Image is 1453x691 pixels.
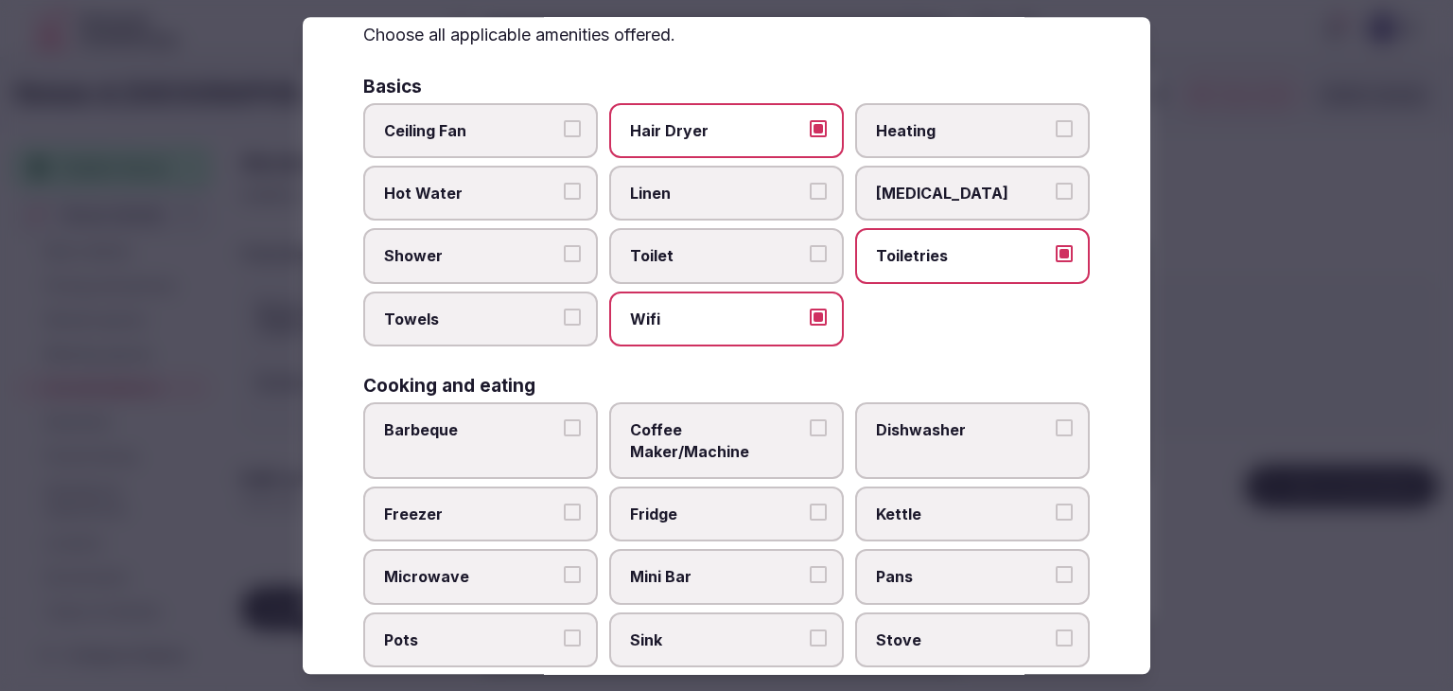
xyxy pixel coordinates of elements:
[630,629,804,650] span: Sink
[384,629,558,650] span: Pots
[810,246,827,263] button: Toilet
[630,567,804,588] span: Mini Bar
[384,246,558,267] span: Shower
[630,183,804,204] span: Linen
[1056,183,1073,200] button: [MEDICAL_DATA]
[384,504,558,524] span: Freezer
[384,567,558,588] span: Microwave
[564,419,581,436] button: Barbeque
[630,246,804,267] span: Toilet
[564,504,581,521] button: Freezer
[564,120,581,137] button: Ceiling Fan
[564,629,581,647] button: Pots
[810,419,827,436] button: Coffee Maker/Machine
[1056,419,1073,436] button: Dishwasher
[876,246,1050,267] span: Toiletries
[876,419,1050,440] span: Dishwasher
[1056,504,1073,521] button: Kettle
[810,504,827,521] button: Fridge
[384,309,558,329] span: Towels
[1056,629,1073,647] button: Stove
[810,120,827,137] button: Hair Dryer
[810,567,827,584] button: Mini Bar
[363,24,1090,47] p: Choose all applicable amenities offered.
[1056,120,1073,137] button: Heating
[1056,567,1073,584] button: Pans
[1056,246,1073,263] button: Toiletries
[876,504,1050,524] span: Kettle
[363,78,422,96] h3: Basics
[810,183,827,200] button: Linen
[363,377,535,395] h3: Cooking and eating
[810,309,827,326] button: Wifi
[630,419,804,462] span: Coffee Maker/Machine
[564,183,581,200] button: Hot Water
[564,309,581,326] button: Towels
[810,629,827,647] button: Sink
[564,246,581,263] button: Shower
[564,567,581,584] button: Microwave
[876,629,1050,650] span: Stove
[630,120,804,141] span: Hair Dryer
[630,504,804,524] span: Fridge
[876,120,1050,141] span: Heating
[384,419,558,440] span: Barbeque
[876,183,1050,204] span: [MEDICAL_DATA]
[384,120,558,141] span: Ceiling Fan
[384,183,558,204] span: Hot Water
[630,309,804,329] span: Wifi
[876,567,1050,588] span: Pans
